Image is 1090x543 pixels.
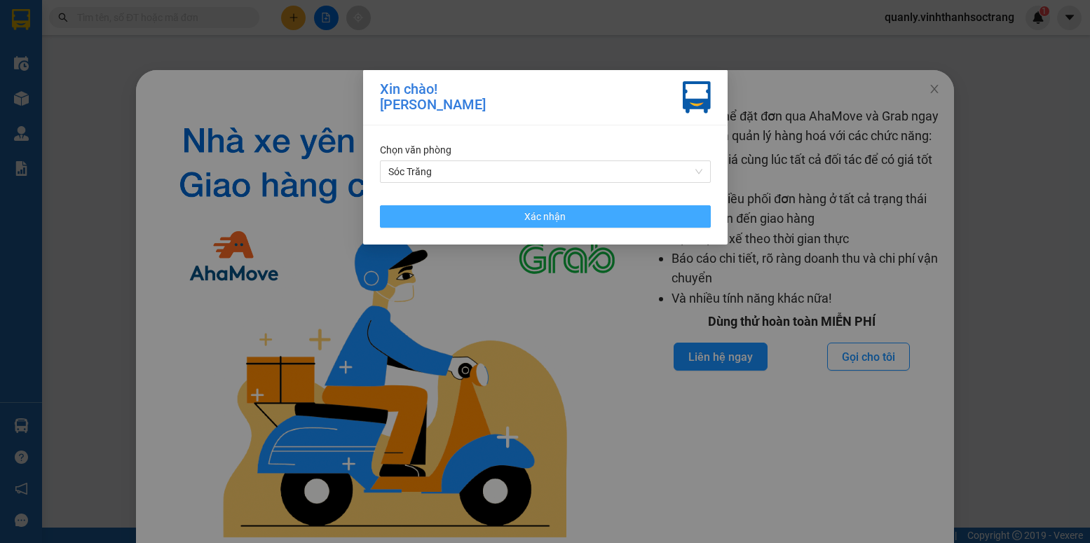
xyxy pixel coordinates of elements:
button: Xác nhận [380,205,711,228]
span: Xác nhận [524,209,566,224]
span: Sóc Trăng [388,161,702,182]
img: vxr-icon [683,81,711,114]
div: Chọn văn phòng [380,142,711,158]
div: Xin chào! [PERSON_NAME] [380,81,486,114]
